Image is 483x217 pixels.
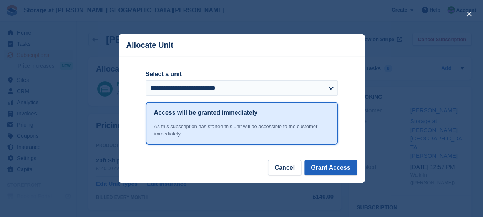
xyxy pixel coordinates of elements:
[154,108,257,117] h1: Access will be granted immediately
[126,41,173,50] p: Allocate Unit
[146,70,338,79] label: Select a unit
[304,160,357,175] button: Grant Access
[154,123,329,138] div: As this subscription has started this unit will be accessible to the customer immediately.
[268,160,301,175] button: Cancel
[463,8,475,20] button: close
